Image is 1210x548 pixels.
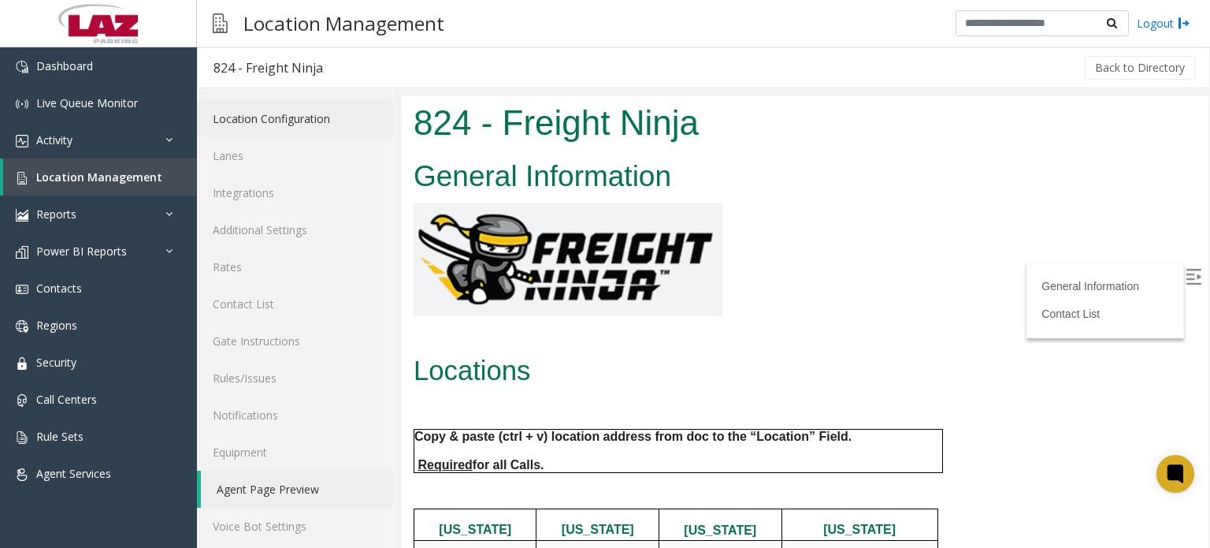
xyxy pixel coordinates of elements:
h1: 824 - Freight Ninja [12,2,795,51]
a: General Information [640,184,737,196]
h2: General Information [12,60,795,101]
span: Locations [12,259,128,289]
img: 'icon' [16,357,28,370]
span: for all Calls. [71,362,143,375]
a: [US_STATE] [37,427,109,440]
img: 'icon' [16,283,28,296]
span: Location Management [36,170,162,185]
img: 'icon' [16,468,28,481]
u: Required [16,362,70,375]
img: 'icon' [16,246,28,259]
a: Voice Bot Settings [197,508,393,545]
img: pageIcon [213,4,228,43]
a: Location Management [3,158,197,196]
img: 'icon' [16,61,28,73]
img: 778629658c364446a8f5208a07abe348.jpg [12,107,321,220]
a: Logout [1137,15,1190,32]
span: Security [36,355,76,370]
a: [US_STATE] [282,427,354,441]
span: Reports [36,207,76,222]
span: Agent Services [36,466,111,481]
a: [US_STATE] [421,427,494,440]
div: 824 - Freight Ninja [213,58,323,78]
img: 'icon' [16,431,28,444]
a: Integrations [197,174,393,211]
img: logout [1178,15,1190,32]
button: Back to Directory [1085,56,1195,80]
a: Lanes [197,137,393,174]
span: Dashboard [36,58,93,73]
img: Open/Close Sidebar Menu [784,173,800,188]
a: Rates [197,248,393,285]
a: Rules/Issues [197,360,393,397]
span: Live Queue Monitor [36,95,138,110]
a: Additional Settings [197,211,393,248]
span: Contacts [36,281,82,296]
span: Rule Sets [36,429,84,444]
img: 'icon' [16,135,28,147]
a: Contact List [197,285,393,322]
img: 'icon' [16,209,28,222]
a: Gate Instructions [197,322,393,360]
a: [US_STATE] [282,458,354,472]
a: Notifications [197,397,393,434]
img: 'icon' [16,320,28,333]
a: Contact List [640,211,698,224]
span: Regions [36,318,77,333]
a: [GEOGRAPHIC_DATA] [391,459,525,472]
img: 'icon' [16,394,28,407]
span: Copy & paste (ctrl + v) location address from doc to the “Location” Field. [13,334,450,347]
img: 'icon' [16,98,28,110]
h3: Location Management [236,4,452,43]
img: 'icon' [16,172,28,185]
a: [US_STATE] [37,458,109,472]
a: Equipment [197,434,393,471]
span: Activity [36,132,72,147]
span: Power BI Reports [36,244,127,259]
a: [US_STATE] [160,458,232,472]
span: Call Centers [36,392,97,407]
a: Location Configuration [197,100,393,137]
a: Agent Page Preview [201,471,393,508]
a: [US_STATE] [160,427,232,440]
